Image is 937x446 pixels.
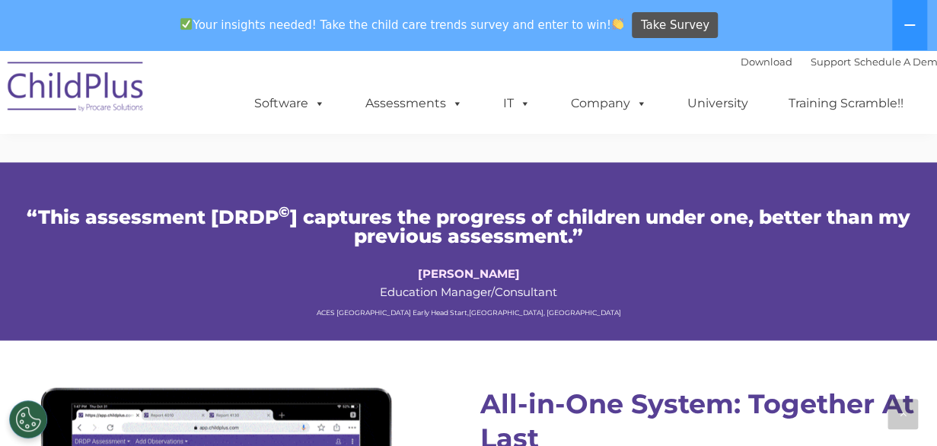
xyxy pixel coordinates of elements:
[672,88,763,119] a: University
[612,18,623,30] img: 👏
[556,88,662,119] a: Company
[27,205,910,247] span: “This assessment [DRDP ] captures the progress of children under one, better than my previous ass...
[632,12,718,39] a: Take Survey
[488,88,546,119] a: IT
[741,56,792,68] a: Download
[317,307,469,316] span: ACES [GEOGRAPHIC_DATA] Early Head Start,
[418,266,520,281] strong: [PERSON_NAME]
[174,10,630,40] span: Your insights needed! Take the child care trends survey and enter to win!
[773,88,919,119] a: Training Scramble!!
[9,400,47,438] button: Cookies Settings
[811,56,851,68] a: Support
[180,18,192,30] img: ✅
[350,88,478,119] a: Assessments
[641,12,709,39] span: Take Survey
[469,307,621,316] span: [GEOGRAPHIC_DATA], [GEOGRAPHIC_DATA]
[380,266,557,299] span: Education Manager/Consultant
[239,88,340,119] a: Software
[279,203,290,221] sup: ©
